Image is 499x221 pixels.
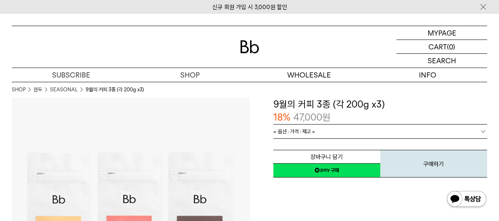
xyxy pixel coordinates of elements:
a: SHOP [12,86,26,94]
p: CART [428,40,447,53]
a: CART (0) [396,40,487,54]
h3: 9월의 커피 3종 (각 200g x3) [273,98,488,111]
button: 구매하기 [380,150,487,178]
a: SEASONAL [50,86,78,94]
a: MYPAGE [396,26,487,40]
a: SHOP [131,68,249,82]
p: INFO [368,68,487,82]
a: 원두 [34,86,42,94]
span: = 옵션 : 가격 : 재고 = [273,125,315,138]
button: 장바구니 담기 [273,150,380,164]
p: (0) [447,40,455,53]
a: SUBSCRIBE [12,68,131,82]
p: WHOLESALE [250,68,368,82]
p: 18% [273,111,290,124]
a: 새창 [273,163,380,178]
p: SEARCH [428,54,456,68]
a: 신규 회원 가입 시 3,000원 할인 [212,4,287,11]
li: 9월의 커피 3종 (각 200g x3) [86,86,144,94]
img: 로고 [240,40,259,53]
p: 47,000 [293,111,331,124]
p: MYPAGE [428,26,456,40]
img: 카카오톡 채널 1:1 채팅 버튼 [446,190,487,209]
span: 원 [322,111,331,123]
